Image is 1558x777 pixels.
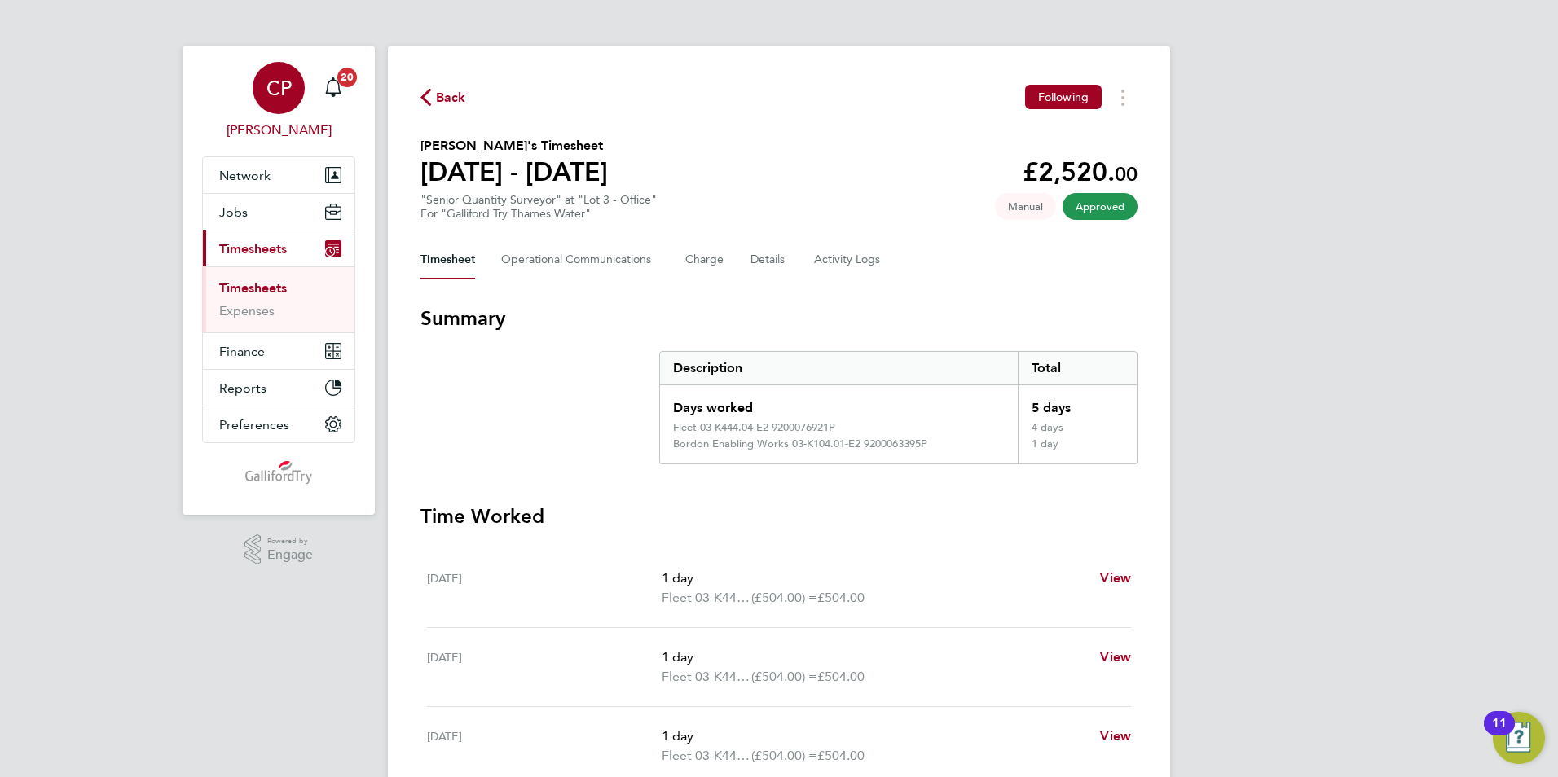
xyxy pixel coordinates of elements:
div: "Senior Quantity Surveyor" at "Lot 3 - Office" [420,193,657,221]
a: 20 [317,62,350,114]
span: View [1100,728,1131,744]
h2: [PERSON_NAME]'s Timesheet [420,136,608,156]
button: Activity Logs [814,240,882,279]
a: View [1100,568,1131,588]
button: Operational Communications [501,240,659,279]
a: CP[PERSON_NAME] [202,62,355,140]
button: Timesheets Menu [1108,85,1138,110]
span: £504.00 [817,590,865,605]
a: Timesheets [219,280,287,296]
span: Timesheets [219,241,287,257]
button: Jobs [203,194,354,230]
a: View [1100,647,1131,667]
a: Powered byEngage [244,534,314,565]
span: Network [219,168,271,183]
button: Preferences [203,406,354,442]
button: Timesheet [420,240,475,279]
span: View [1100,649,1131,665]
app-decimal: £2,520. [1023,156,1138,187]
div: [DATE] [427,727,662,766]
div: [DATE] [427,568,662,608]
span: £504.00 [817,748,865,763]
span: (£504.00) = [751,669,817,684]
div: Summary [659,351,1138,464]
a: Go to home page [202,459,355,485]
p: 1 day [662,647,1087,667]
span: Fleet 03-K444.04-E2 9200076921P [662,667,751,687]
h3: Time Worked [420,503,1138,529]
span: Following [1038,90,1089,104]
span: Powered by [267,534,313,548]
span: Finance [219,344,265,359]
span: £504.00 [817,669,865,684]
button: Back [420,87,466,108]
a: View [1100,727,1131,746]
h3: Summary [420,305,1138,331]
div: Bordon Enabling Works 03-K104.01-E2 9200063395P [673,437,927,450]
span: 00 [1115,162,1138,186]
button: Timesheets [203,230,354,266]
button: Network [203,157,354,193]
span: Caroline Parkes [202,121,355,140]
span: (£504.00) = [751,590,817,605]
div: [DATE] [427,647,662,687]
div: Timesheets [203,266,354,332]
span: Reports [219,380,266,396]
button: Details [750,240,788,279]
div: Total [1018,352,1137,384]
div: 1 day [1018,437,1137,463]
button: Finance [203,333,354,369]
span: View [1100,570,1131,586]
a: Expenses [219,303,275,318]
div: Description [660,352,1018,384]
h1: [DATE] - [DATE] [420,156,608,188]
div: For "Galliford Try Thames Water" [420,207,657,221]
button: Charge [685,240,724,279]
button: Following [1025,85,1102,109]
p: 1 day [662,568,1087,588]
nav: Main navigation [183,46,375,515]
span: This timesheet was manually created. [995,193,1056,220]
img: gallifordtry-logo-retina.png [245,459,313,485]
span: (£504.00) = [751,748,817,763]
span: Engage [267,548,313,562]
span: Back [436,88,466,108]
div: 11 [1492,723,1507,744]
span: This timesheet has been approved. [1063,193,1138,220]
div: 4 days [1018,421,1137,437]
div: 5 days [1018,385,1137,421]
button: Reports [203,370,354,406]
span: 20 [337,68,357,87]
p: 1 day [662,727,1087,746]
span: CP [266,77,292,99]
div: Days worked [660,385,1018,421]
span: Preferences [219,417,289,432]
span: Fleet 03-K444.04-E2 9200076921P [662,588,751,608]
button: Open Resource Center, 11 new notifications [1493,712,1545,764]
span: Fleet 03-K444.04-E2 9200076921P [662,746,751,766]
div: Fleet 03-K444.04-E2 9200076921P [673,421,835,434]
span: Jobs [219,204,248,220]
